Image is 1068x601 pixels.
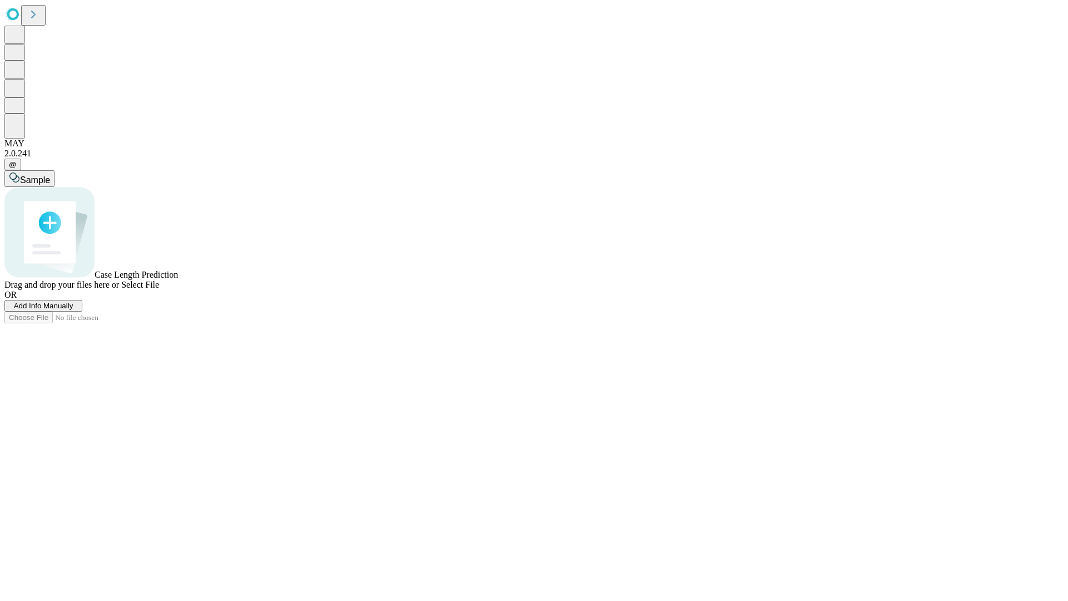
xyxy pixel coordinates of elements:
span: Add Info Manually [14,302,73,310]
div: MAY [4,139,1064,149]
span: Drag and drop your files here or [4,280,119,289]
span: @ [9,160,17,169]
span: Case Length Prediction [95,270,178,279]
button: Sample [4,170,55,187]
span: Select File [121,280,159,289]
span: OR [4,290,17,299]
button: @ [4,159,21,170]
span: Sample [20,175,50,185]
button: Add Info Manually [4,300,82,312]
div: 2.0.241 [4,149,1064,159]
